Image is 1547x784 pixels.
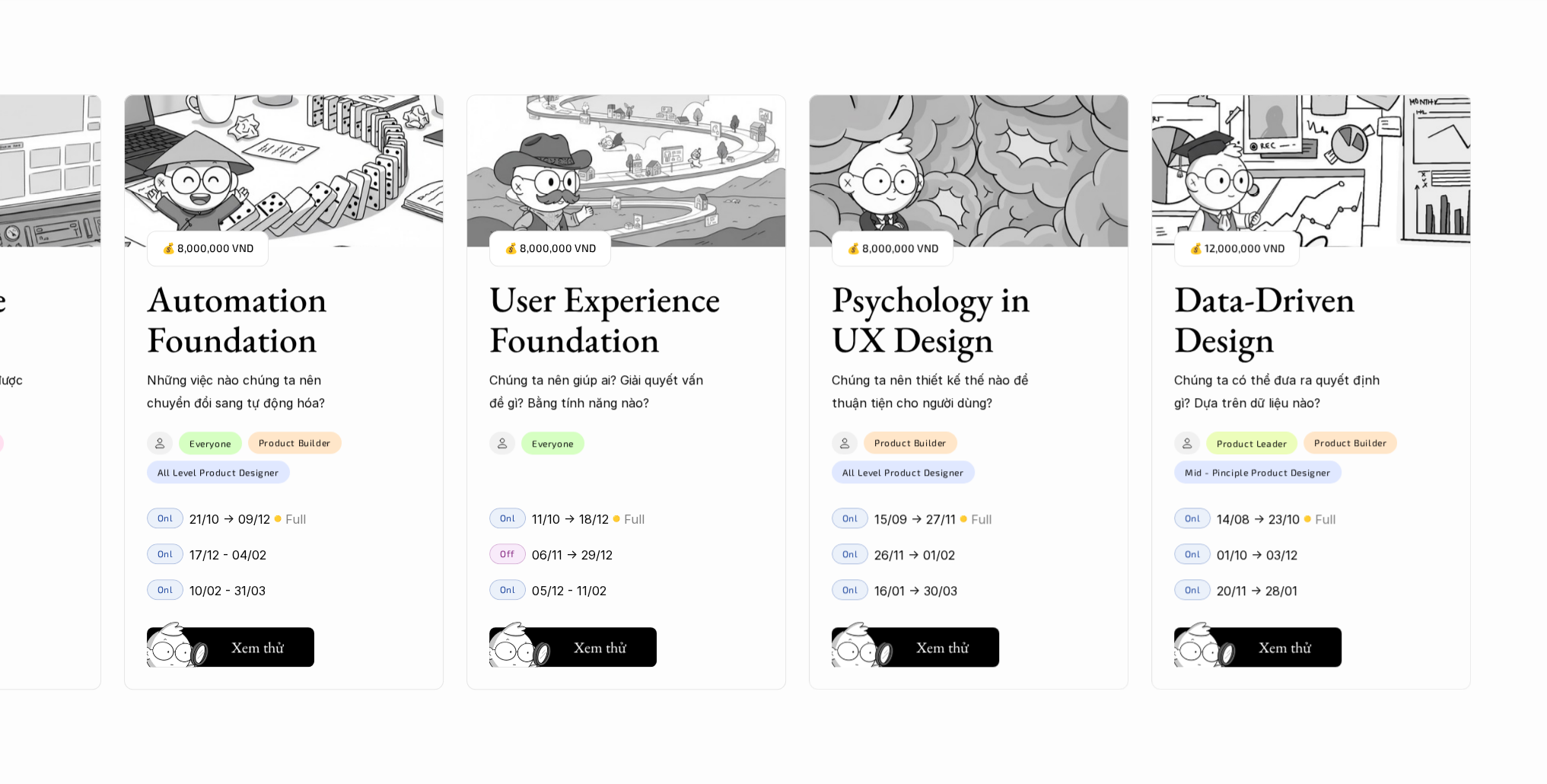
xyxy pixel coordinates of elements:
[489,621,657,667] a: Xem thử
[285,508,306,531] p: Full
[624,508,645,531] p: Full
[1217,508,1300,531] p: 14/08 -> 23/10
[162,238,253,259] p: 💰 8,000,000 VND
[613,513,620,524] p: 🟡
[1174,627,1342,667] button: Xem thử
[500,548,515,559] p: Off
[231,636,284,658] h5: Xem thử
[189,508,270,531] p: 21/10 -> 09/12
[532,508,609,531] p: 11/10 -> 18/12
[1174,279,1410,359] h3: Data-Driven Design
[1303,513,1311,524] p: 🟡
[158,548,173,559] p: Onl
[189,438,231,448] p: Everyone
[489,279,725,359] h3: User Experience Foundation
[842,584,858,594] p: Onl
[1217,579,1297,602] p: 20/11 -> 28/01
[842,512,858,523] p: Onl
[874,543,955,566] p: 26/11 -> 01/02
[1185,548,1201,559] p: Onl
[274,513,282,524] p: 🟡
[574,636,626,658] h5: Xem thử
[832,368,1052,415] p: Chúng ta nên thiết kế thế nào để thuận tiện cho người dùng?
[189,543,266,566] p: 17/12 - 04/02
[832,279,1068,359] h3: Psychology in UX Design
[1217,543,1297,566] p: 01/10 -> 03/12
[147,627,314,667] button: Xem thử
[1185,512,1201,523] p: Onl
[916,636,969,658] h5: Xem thử
[842,548,858,559] p: Onl
[960,513,967,524] p: 🟡
[532,579,606,602] p: 05/12 - 11/02
[158,467,279,477] p: All Level Product Designer
[500,584,516,594] p: Onl
[971,508,992,531] p: Full
[847,238,938,259] p: 💰 8,000,000 VND
[1189,238,1284,259] p: 💰 12,000,000 VND
[832,627,999,667] button: Xem thử
[874,508,956,531] p: 15/09 -> 27/11
[489,368,710,415] p: Chúng ta nên giúp ai? Giải quyết vấn đề gì? Bằng tính năng nào?
[1185,584,1201,594] p: Onl
[532,438,574,448] p: Everyone
[1315,508,1335,531] p: Full
[1174,621,1342,667] a: Xem thử
[158,512,173,523] p: Onl
[1259,636,1311,658] h5: Xem thử
[259,437,331,448] p: Product Builder
[1174,368,1395,415] p: Chúng ta có thể đưa ra quyết định gì? Dựa trên dữ liệu nào?
[874,437,947,448] p: Product Builder
[842,467,964,477] p: All Level Product Designer
[1185,467,1331,477] p: Mid - Pinciple Product Designer
[147,621,314,667] a: Xem thử
[874,579,957,602] p: 16/01 -> 30/03
[158,584,173,594] p: Onl
[832,621,999,667] a: Xem thử
[147,279,383,359] h3: Automation Foundation
[500,512,516,523] p: Onl
[1217,438,1287,448] p: Product Leader
[147,368,368,415] p: Những việc nào chúng ta nên chuyển đổi sang tự động hóa?
[189,579,266,602] p: 10/02 - 31/03
[1314,437,1386,448] p: Product Builder
[505,238,596,259] p: 💰 8,000,000 VND
[532,543,613,566] p: 06/11 -> 29/12
[489,627,657,667] button: Xem thử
